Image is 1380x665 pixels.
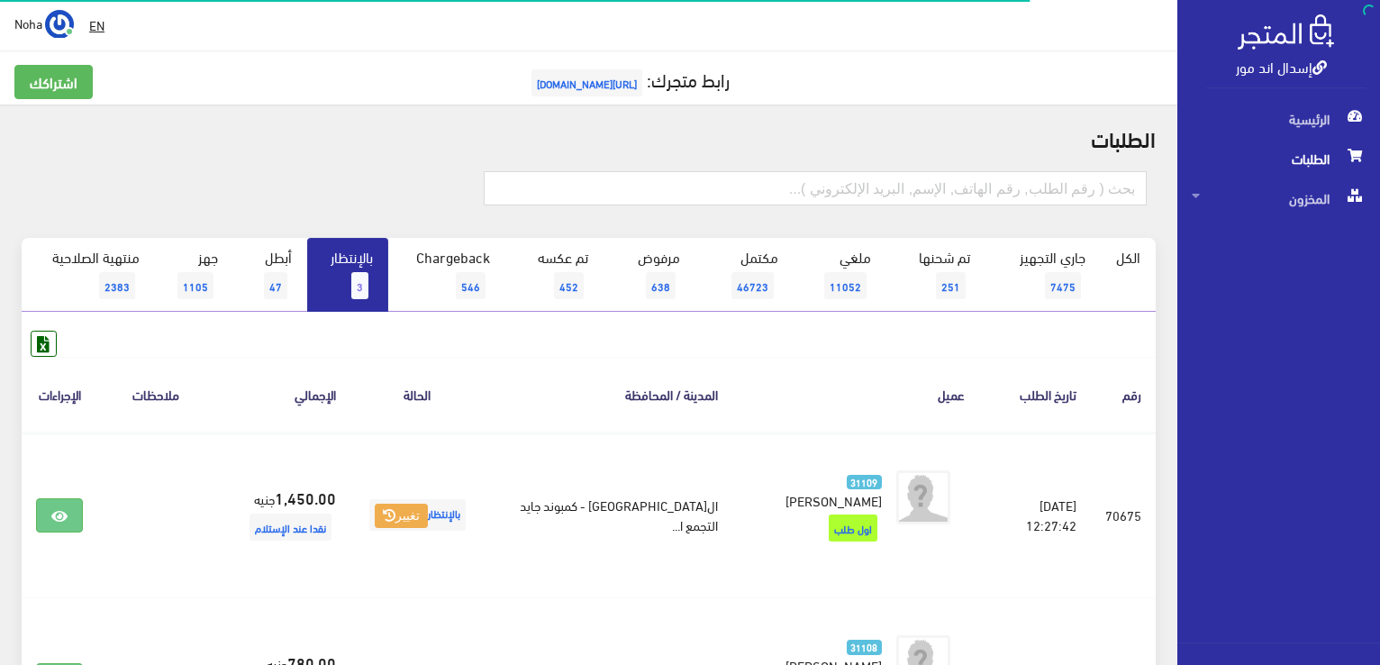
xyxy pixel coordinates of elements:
a: EN [82,9,112,41]
span: 546 [456,272,486,299]
a: جاري التجهيز7475 [985,238,1102,312]
a: الرئيسية [1177,99,1380,139]
th: رقم [1091,357,1156,432]
td: ال[GEOGRAPHIC_DATA] - كمبوند جايد التجمع ا... [485,433,732,598]
img: avatar.png [896,470,950,524]
span: 638 [646,272,676,299]
span: [URL][DOMAIN_NAME] [531,69,642,96]
th: الحالة [350,357,485,432]
strong: 1,450.00 [275,486,336,509]
a: ... Noha [14,9,74,38]
img: . [1238,14,1334,50]
a: تم شحنها251 [886,238,985,312]
a: الكل [1101,238,1156,276]
u: EN [89,14,104,36]
th: اﻹجمالي [215,357,350,432]
a: تم عكسه452 [505,238,604,312]
a: ملغي11052 [794,238,886,312]
span: 7475 [1045,272,1081,299]
td: [DATE] 12:27:42 [979,433,1091,598]
span: 3 [351,272,368,299]
span: المخزون [1192,178,1366,218]
button: تغيير [375,504,428,529]
span: [PERSON_NAME] [785,487,882,513]
td: 70675 [1091,433,1156,598]
th: تاريخ الطلب [979,357,1091,432]
th: ملاحظات [97,357,214,432]
th: عميل [732,357,979,432]
a: أبطل47 [233,238,307,312]
a: جهز1105 [155,238,233,312]
img: ... [45,10,74,39]
td: جنيه [215,433,350,598]
a: مكتمل46723 [695,238,794,312]
span: نقدا عند الإستلام [250,514,331,541]
span: Noha [14,12,42,34]
a: رابط متجرك:[URL][DOMAIN_NAME] [527,62,730,96]
th: الإجراءات [22,357,97,432]
span: 251 [936,272,966,299]
span: 31108 [847,640,882,655]
a: الطلبات [1177,139,1380,178]
a: اشتراكك [14,65,93,99]
h2: الطلبات [22,126,1156,150]
span: الرئيسية [1192,99,1366,139]
span: 11052 [824,272,867,299]
a: مرفوض638 [604,238,695,312]
span: 452 [554,272,584,299]
th: المدينة / المحافظة [485,357,732,432]
span: الطلبات [1192,139,1366,178]
a: منتهية الصلاحية2383 [22,238,155,312]
a: بالإنتظار3 [307,238,388,312]
a: Chargeback546 [388,238,505,312]
span: اول طلب [829,515,877,542]
span: 1105 [177,272,213,299]
span: 47 [264,272,287,299]
span: 31109 [847,475,882,490]
a: 31109 [PERSON_NAME] [761,470,882,510]
span: بالإنتظار [369,499,466,531]
span: 2383 [99,272,135,299]
span: 46723 [731,272,774,299]
a: المخزون [1177,178,1380,218]
a: إسدال اند مور [1236,53,1327,79]
input: بحث ( رقم الطلب, رقم الهاتف, الإسم, البريد اﻹلكتروني )... [484,171,1147,205]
